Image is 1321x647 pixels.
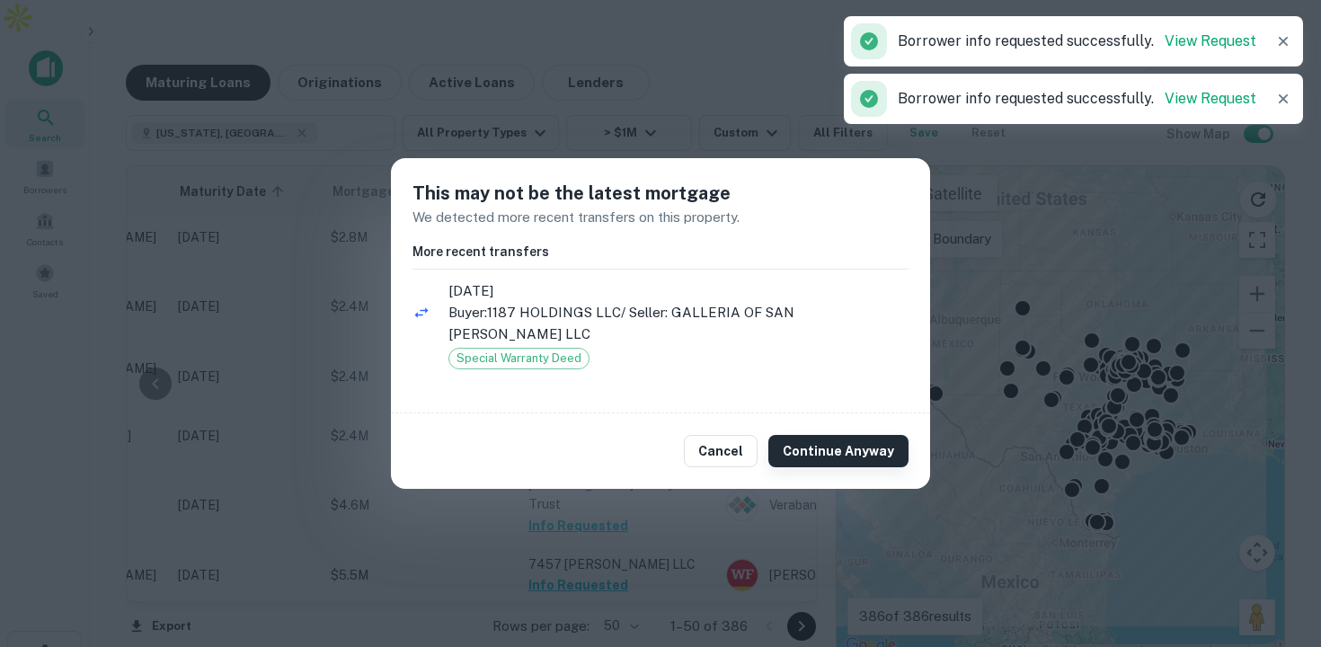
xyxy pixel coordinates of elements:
[449,350,589,368] span: Special Warranty Deed
[1165,32,1256,49] a: View Request
[898,31,1256,52] p: Borrower info requested successfully.
[684,435,758,467] button: Cancel
[412,180,909,207] h5: This may not be the latest mortgage
[412,242,909,261] h6: More recent transfers
[898,88,1256,110] p: Borrower info requested successfully.
[1231,503,1321,589] iframe: Chat Widget
[448,280,909,302] span: [DATE]
[768,435,909,467] button: Continue Anyway
[412,207,909,228] p: We detected more recent transfers on this property.
[448,302,909,344] p: Buyer: 1187 HOLDINGS LLC / Seller: GALLERIA OF SAN [PERSON_NAME] LLC
[1165,90,1256,107] a: View Request
[448,348,590,369] div: Special Warranty Deed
